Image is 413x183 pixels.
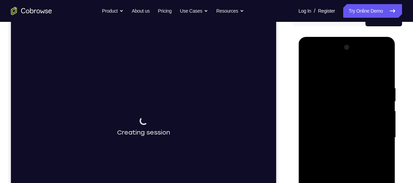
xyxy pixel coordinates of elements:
[11,7,52,15] a: Go to the home page
[106,104,159,125] div: Creating session
[314,7,315,15] span: /
[158,4,171,18] a: Pricing
[180,4,208,18] button: Use Cases
[216,4,244,18] button: Resources
[298,4,311,18] a: Log In
[343,4,402,18] a: Try Online Demo
[318,4,335,18] a: Register
[102,4,124,18] button: Product
[132,4,150,18] a: About us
